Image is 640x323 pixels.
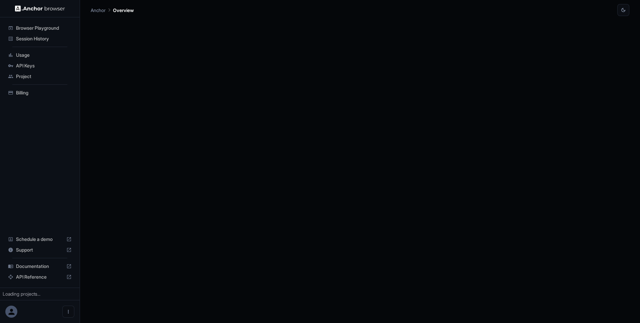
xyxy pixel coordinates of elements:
[16,274,64,280] span: API Reference
[5,245,74,255] div: Support
[5,234,74,245] div: Schedule a demo
[16,35,72,42] span: Session History
[16,62,72,69] span: API Keys
[5,23,74,33] div: Browser Playground
[16,236,64,243] span: Schedule a demo
[5,261,74,272] div: Documentation
[5,71,74,82] div: Project
[5,50,74,60] div: Usage
[16,263,64,270] span: Documentation
[62,306,74,318] button: Open menu
[5,87,74,98] div: Billing
[16,247,64,253] span: Support
[91,7,106,14] p: Anchor
[113,7,134,14] p: Overview
[16,25,72,31] span: Browser Playground
[3,291,77,297] div: Loading projects...
[5,33,74,44] div: Session History
[16,73,72,80] span: Project
[16,52,72,58] span: Usage
[15,5,65,12] img: Anchor Logo
[5,272,74,282] div: API Reference
[91,6,134,14] nav: breadcrumb
[16,89,72,96] span: Billing
[5,60,74,71] div: API Keys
